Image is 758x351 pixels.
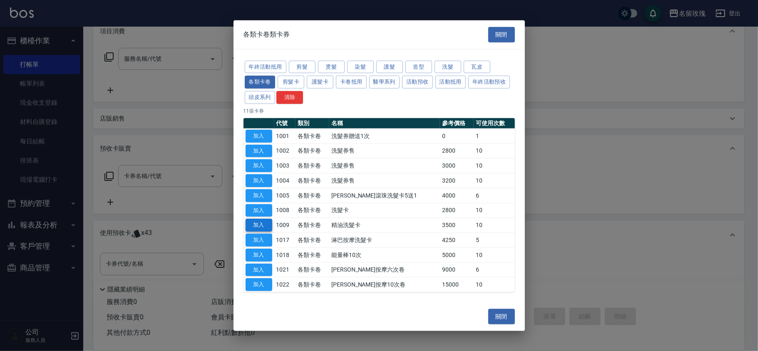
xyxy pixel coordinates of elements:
[296,173,329,188] td: 各類卡卷
[329,129,440,143] td: 洗髮券贈送1次
[474,203,514,218] td: 10
[474,143,514,158] td: 10
[246,219,272,232] button: 加入
[474,129,514,143] td: 1
[296,232,329,247] td: 各類卡卷
[329,143,440,158] td: 洗髮券售
[296,203,329,218] td: 各類卡卷
[440,188,474,203] td: 4000
[274,262,296,277] td: 1021
[318,60,345,73] button: 燙髮
[246,249,272,262] button: 加入
[474,173,514,188] td: 10
[468,76,510,89] button: 年終活動預收
[296,158,329,173] td: 各類卡卷
[289,60,316,73] button: 剪髮
[245,91,276,104] button: 頭皮系列
[440,118,474,129] th: 參考價格
[435,76,466,89] button: 活動抵用
[276,91,303,104] button: 清除
[296,247,329,262] td: 各類卡卷
[274,158,296,173] td: 1003
[274,232,296,247] td: 1017
[274,173,296,188] td: 1004
[246,234,272,247] button: 加入
[274,203,296,218] td: 1008
[329,203,440,218] td: 洗髮卡
[296,143,329,158] td: 各類卡卷
[440,173,474,188] td: 3200
[329,118,440,129] th: 名稱
[274,129,296,143] td: 1001
[474,247,514,262] td: 10
[329,262,440,277] td: [PERSON_NAME]按摩六次卷
[246,204,272,217] button: 加入
[246,263,272,276] button: 加入
[474,158,514,173] td: 10
[296,262,329,277] td: 各類卡卷
[244,30,290,39] span: 各類卡卷類卡券
[376,60,403,73] button: 護髮
[274,247,296,262] td: 1018
[474,232,514,247] td: 5
[244,107,515,115] p: 11 張卡券
[329,158,440,173] td: 洗髮券售
[347,60,374,73] button: 染髮
[246,130,272,143] button: 加入
[440,232,474,247] td: 4250
[440,218,474,233] td: 3500
[329,218,440,233] td: 精油洗髮卡
[329,232,440,247] td: 淋巴按摩洗髮卡
[329,173,440,188] td: 洗髮券售
[474,118,514,129] th: 可使用次數
[440,262,474,277] td: 9000
[296,118,329,129] th: 類別
[246,278,272,291] button: 加入
[336,76,367,89] button: 卡卷抵用
[274,143,296,158] td: 1002
[488,27,515,42] button: 關閉
[245,60,286,73] button: 年終活動抵用
[464,60,490,73] button: 瓦皮
[440,158,474,173] td: 3000
[274,218,296,233] td: 1009
[296,218,329,233] td: 各類卡卷
[274,188,296,203] td: 1005
[296,277,329,292] td: 各類卡卷
[440,247,474,262] td: 5000
[246,159,272,172] button: 加入
[246,174,272,187] button: 加入
[440,203,474,218] td: 2800
[278,76,304,89] button: 剪髮卡
[369,76,400,89] button: 醫學系列
[307,76,333,89] button: 護髮卡
[296,188,329,203] td: 各類卡卷
[329,188,440,203] td: [PERSON_NAME]滾珠洗髮卡5送1
[296,129,329,143] td: 各類卡卷
[246,189,272,202] button: 加入
[440,129,474,143] td: 0
[474,277,514,292] td: 10
[440,277,474,292] td: 15000
[329,277,440,292] td: [PERSON_NAME]按摩10次卷
[274,118,296,129] th: 代號
[474,218,514,233] td: 10
[440,143,474,158] td: 2800
[435,60,461,73] button: 洗髮
[402,76,433,89] button: 活動預收
[405,60,432,73] button: 造型
[274,277,296,292] td: 1022
[245,76,276,89] button: 各類卡卷
[474,188,514,203] td: 6
[329,247,440,262] td: 能量棒10次
[246,144,272,157] button: 加入
[474,262,514,277] td: 6
[488,309,515,324] button: 關閉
